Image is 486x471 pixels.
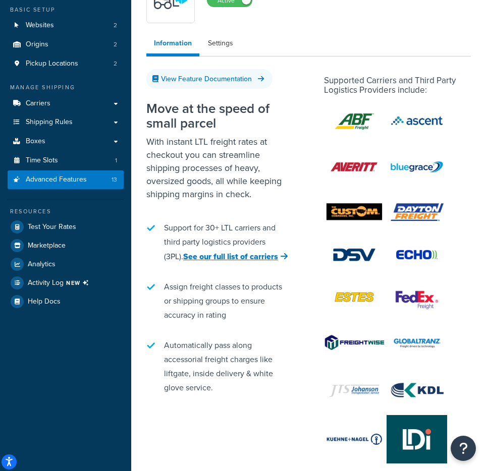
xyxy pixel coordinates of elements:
a: Time Slots1 [8,151,124,170]
img: Ascent Freight [387,100,447,142]
a: Analytics [8,255,124,273]
img: KDL [387,370,447,412]
li: Origins [8,35,124,54]
a: Advanced Features13 [8,170,124,189]
img: FedEx Freight® [387,276,447,318]
img: GlobalTranz Freight [387,318,447,367]
img: BlueGrace Freight [387,143,447,191]
div: Basic Setup [8,6,124,14]
a: Test Your Rates [8,218,124,236]
span: Shipping Rules [26,118,73,127]
a: View Feature Documentation [146,69,273,89]
div: Resources [8,207,124,216]
a: Marketplace [8,237,124,255]
li: Assign freight classes to products or shipping groups to ensure accuracy in rating [146,275,294,327]
a: Settings [200,33,241,53]
span: Origins [26,40,48,49]
span: 1 [115,156,117,165]
span: 13 [112,175,117,184]
img: ABF Freight™ [324,100,385,143]
p: With instant LTL freight rates at checkout you can streamline shipping processes of heavy, oversi... [146,135,294,201]
a: Carriers [8,94,124,113]
span: 2 [114,21,117,30]
img: Freightwise [324,334,385,350]
span: NEW [66,279,93,287]
a: Origins2 [8,35,124,54]
span: Pickup Locations [26,60,78,68]
img: Custom Co Freight [324,191,385,233]
a: Boxes [8,132,124,151]
a: See our full list of carriers [183,251,288,262]
img: JTS Freight [324,367,385,415]
li: [object Object] [8,274,124,292]
h2: Move at the speed of small parcel [146,101,294,130]
span: Analytics [28,260,56,269]
a: Help Docs [8,292,124,311]
li: Automatically pass along accessorial freight charges like liftgate, inside delivery & white glove... [146,333,294,400]
a: Websites2 [8,16,124,35]
img: Dayton Freight™ [387,191,447,233]
li: Pickup Locations [8,54,124,73]
span: Help Docs [28,298,61,306]
span: Boxes [26,137,45,146]
li: Websites [8,16,124,35]
a: Shipping Rules [8,113,124,132]
span: 2 [114,40,117,49]
img: Averitt Freight [324,146,385,188]
img: Echo® Global Logistics [387,233,447,276]
span: Websites [26,21,54,30]
img: Estes® [324,276,385,318]
a: Activity LogNEW [8,274,124,292]
span: 2 [114,60,117,68]
li: Support for 30+ LTL carriers and third party logistics providers (3PL). [146,216,294,269]
span: Advanced Features [26,175,87,184]
span: Carriers [26,99,50,108]
div: Manage Shipping [8,83,124,92]
button: Open Resource Center [451,436,476,461]
span: Time Slots [26,156,58,165]
span: Marketplace [28,242,66,250]
span: Activity Log [28,276,93,289]
a: Pickup Locations2 [8,54,124,73]
img: Kuehne+Nagel LTL+ [324,418,385,460]
img: Ship LDI Freight [387,415,447,463]
h5: Supported Carriers and Third Party Logistics Providers include: [324,76,471,95]
span: Test Your Rates [28,223,76,231]
a: Information [146,33,199,56]
img: DSV Freight [324,233,385,276]
li: Time Slots [8,151,124,170]
li: Advanced Features [8,170,124,189]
